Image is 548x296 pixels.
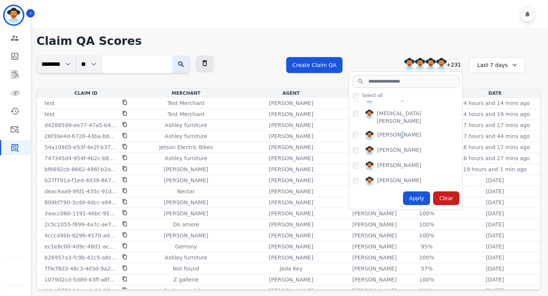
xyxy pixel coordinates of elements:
[269,188,313,195] p: [PERSON_NAME]
[269,210,313,217] p: [PERSON_NAME]
[175,243,197,250] p: Gemsny
[460,154,530,162] p: 18 hours and 27 mins ago
[45,210,118,217] p: 3aacc060-1191-46bc-959f-bae35bc0797b
[269,154,313,162] p: [PERSON_NAME]
[269,121,313,129] p: [PERSON_NAME]
[486,276,504,283] p: [DATE]
[269,221,313,228] p: [PERSON_NAME]
[410,232,444,239] div: 100%
[486,265,504,272] p: [DATE]
[352,265,397,272] p: [PERSON_NAME]
[377,110,462,125] div: [MEDICAL_DATA][PERSON_NAME]
[269,166,313,173] p: [PERSON_NAME]
[164,199,208,206] p: [PERSON_NAME]
[45,132,118,140] p: 26f30e4d-6720-43ba-b63b-fc317e74265a
[269,276,313,283] p: [PERSON_NAME]
[45,177,118,184] p: b27f791a-f1ed-4d39-8675-dbf2c5983b47
[269,243,313,250] p: [PERSON_NAME]
[165,254,207,261] p: Ashley furniture
[377,131,421,140] div: [PERSON_NAME]
[352,243,397,250] p: [PERSON_NAME]
[460,121,530,129] p: 17 hours and 17 mins ago
[410,276,444,283] div: 100%
[164,210,208,217] p: [PERSON_NAME]
[410,221,444,228] div: 100%
[269,287,313,294] p: [PERSON_NAME]
[45,143,118,151] p: 54a10805-e53f-4e2f-b372-0f8fae910bd1
[159,143,213,151] p: Jetson Electric Bikes
[164,232,208,239] p: [PERSON_NAME]
[174,276,199,283] p: Z gallerie
[269,254,313,261] p: [PERSON_NAME]
[45,265,118,272] p: 7f4cf8d3-48c3-4d3d-9a28-dff8e45307d7
[38,90,134,96] div: Claim Id
[352,254,397,261] p: [PERSON_NAME]
[347,90,402,96] div: Evaluator
[352,221,397,228] p: [PERSON_NAME]
[45,188,118,195] p: deac4aa9-9fd1-435c-91d0-cd6d8d760fce
[410,254,444,261] div: 100%
[486,243,504,250] p: [DATE]
[377,177,421,186] div: [PERSON_NAME]
[164,287,208,294] p: Rad power bikes
[451,90,538,96] div: Date
[280,265,303,272] p: Jada Key
[165,132,207,140] p: Ashley furniture
[45,232,118,239] p: 4cccd4bb-8296-4570-ad46-c0cbb49204c3
[269,232,313,239] p: [PERSON_NAME]
[446,58,459,71] div: +231
[433,191,459,205] div: Clear
[177,188,195,195] p: Nectar
[165,154,207,162] p: Ashley furniture
[269,110,313,118] p: [PERSON_NAME]
[460,132,530,140] p: 17 hours and 44 mins ago
[45,99,55,107] p: test
[269,199,313,206] p: [PERSON_NAME]
[352,210,397,217] p: [PERSON_NAME]
[410,210,444,217] div: 100%
[269,132,313,140] p: [PERSON_NAME]
[486,188,504,195] p: [DATE]
[486,210,504,217] p: [DATE]
[362,92,383,99] span: Select all
[173,221,199,228] p: Do amore
[45,166,118,173] p: bf6692cb-8662-486f-b2a4-0ab6fd7f1eda
[164,166,208,173] p: [PERSON_NAME]
[410,243,444,250] div: 95%
[137,90,236,96] div: Merchant
[269,177,313,184] p: [PERSON_NAME]
[269,99,313,107] p: [PERSON_NAME]
[377,146,421,155] div: [PERSON_NAME]
[45,110,55,118] p: test
[352,287,397,294] p: [PERSON_NAME]
[45,199,118,206] p: 809bf790-3cdd-4dcc-a945-0ff1c20a4a2e
[463,166,527,173] p: 19 hours and 1 min ago
[486,199,504,206] p: [DATE]
[460,110,530,118] p: 14 hours and 19 mins ago
[410,265,444,272] div: 57%
[486,232,504,239] p: [DATE]
[486,177,504,184] p: [DATE]
[37,34,540,48] h1: Claim QA Scores
[45,254,118,261] p: b26957a3-fc9b-42c5-a8c9-c45cdc50d448
[486,287,504,294] p: [DATE]
[410,287,444,294] div: 100%
[164,177,208,184] p: [PERSON_NAME]
[5,6,23,24] img: Bordered avatar
[352,276,397,283] p: [PERSON_NAME]
[469,57,525,73] div: Last 7 days
[167,110,205,118] p: Test Merchant
[486,254,504,261] p: [DATE]
[377,161,421,170] div: [PERSON_NAME]
[486,221,504,228] p: [DATE]
[460,99,530,107] p: 14 hours and 14 mins ago
[45,154,118,162] p: 747345d4-954f-4b2c-b864-97055a52b23f
[45,287,118,294] p: 0dea5752-19ea-4c33-9375-a32154b1bc46
[286,57,342,73] button: Create Claim QA
[269,143,313,151] p: [PERSON_NAME]
[45,121,118,129] p: d4286599-ee77-47a5-b489-140688ae9615
[460,143,530,151] p: 18 hours and 17 mins ago
[173,265,199,272] p: Not found
[403,191,430,205] div: Apply
[352,232,397,239] p: [PERSON_NAME]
